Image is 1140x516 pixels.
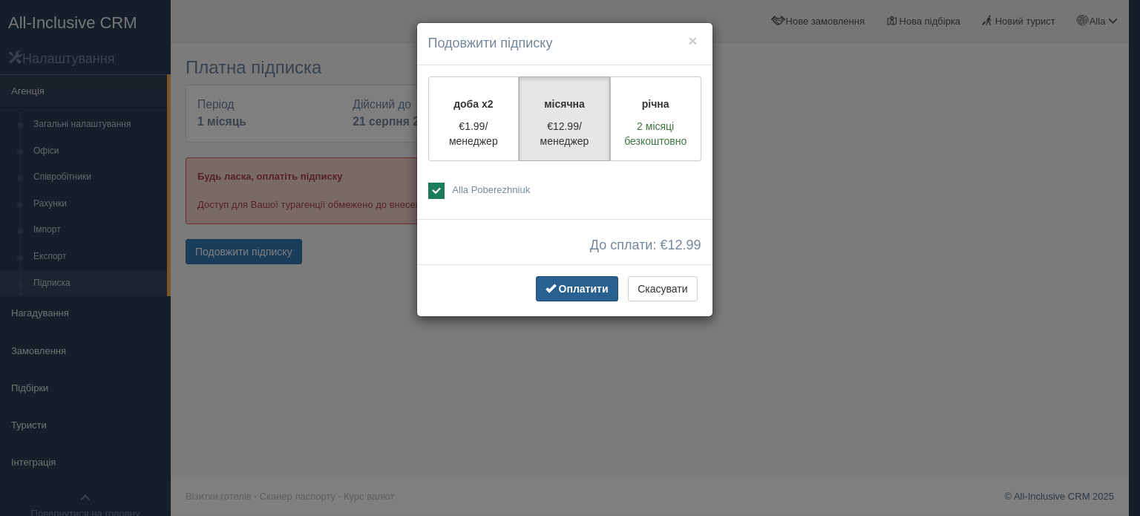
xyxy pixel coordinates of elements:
p: річна [620,97,692,111]
span: До сплати: € [590,238,701,253]
button: Оплатити [536,276,618,301]
p: місячна [528,97,600,111]
p: 2 місяці безкоштовно [620,119,692,148]
p: €1.99/менеджер [438,119,510,148]
span: Оплатити [559,283,609,295]
h4: Подовжити підписку [428,34,701,53]
p: €12.99/менеджер [528,119,600,148]
button: × [688,33,697,48]
p: доба x2 [438,97,510,111]
span: Alla Poberezhniuk [452,184,530,195]
span: 12.99 [667,238,701,252]
button: Скасувати [628,276,697,301]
